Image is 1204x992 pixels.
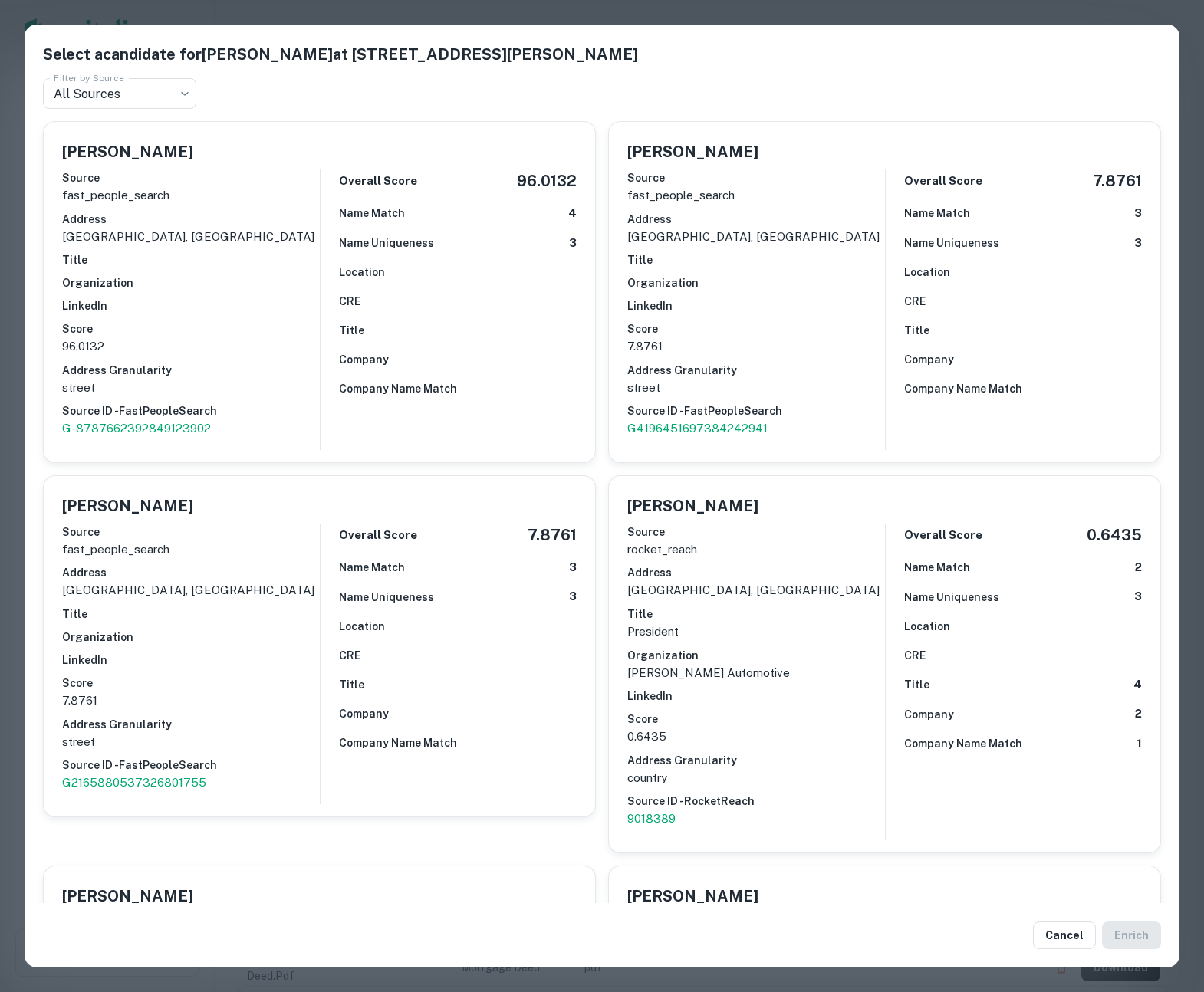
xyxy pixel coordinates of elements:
[569,235,577,252] h6: 3
[339,351,389,368] h6: Company
[627,169,885,186] h6: Source
[62,211,320,228] h6: Address
[627,524,885,540] h6: Source
[54,71,124,84] label: Filter by Source
[339,589,434,606] h6: Name Uniqueness
[62,402,320,419] h6: Source ID - FastPeopleSearch
[627,647,885,664] h6: Organization
[62,524,320,540] h6: Source
[1134,588,1142,606] h6: 3
[627,564,885,581] h6: Address
[904,172,982,190] h6: Overall Score
[904,235,999,251] h6: Name Uniqueness
[62,733,320,751] p: street
[904,380,1022,397] h6: Company Name Match
[627,320,885,337] h6: Score
[627,606,885,622] h6: Title
[1135,705,1142,723] h6: 2
[62,169,320,186] h6: Source
[62,540,320,559] p: fast_people_search
[62,228,320,246] p: [GEOGRAPHIC_DATA], [GEOGRAPHIC_DATA]
[904,527,982,544] h6: Overall Score
[627,337,885,356] p: 7.8761
[904,618,950,635] h6: Location
[904,647,926,664] h6: CRE
[904,264,950,281] h6: Location
[62,186,320,205] p: fast_people_search
[1133,676,1142,694] h6: 4
[62,885,193,908] h5: [PERSON_NAME]
[62,337,320,356] p: 96.0132
[517,169,577,192] h5: 96.0132
[62,675,320,691] h6: Score
[627,419,885,438] a: G4196451697384242941
[339,235,434,251] h6: Name Uniqueness
[569,559,577,576] h6: 3
[1134,205,1142,222] h6: 3
[62,494,193,517] h5: [PERSON_NAME]
[627,211,885,228] h6: Address
[627,379,885,397] p: street
[339,172,417,190] h6: Overall Score
[627,622,885,641] p: President
[62,140,193,163] h5: [PERSON_NAME]
[1087,524,1142,547] h5: 0.6435
[904,293,926,310] h6: CRE
[339,527,417,544] h6: Overall Score
[528,524,577,547] h5: 7.8761
[62,362,320,379] h6: Address Granularity
[904,706,954,723] h6: Company
[62,251,320,268] h6: Title
[43,43,1161,66] h5: Select a candidate for [PERSON_NAME] at [STREET_ADDRESS][PERSON_NAME]
[904,676,929,693] h6: Title
[62,581,320,599] p: [GEOGRAPHIC_DATA], [GEOGRAPHIC_DATA]
[904,322,929,339] h6: Title
[627,494,758,517] h5: [PERSON_NAME]
[627,228,885,246] p: [GEOGRAPHIC_DATA], [GEOGRAPHIC_DATA]
[339,264,385,281] h6: Location
[627,711,885,728] h6: Score
[627,810,885,828] a: 9018389
[627,885,758,908] h5: [PERSON_NAME]
[339,559,405,576] h6: Name Match
[339,647,360,664] h6: CRE
[62,297,320,314] h6: LinkedIn
[62,716,320,733] h6: Address Granularity
[339,322,364,339] h6: Title
[627,752,885,769] h6: Address Granularity
[627,362,885,379] h6: Address Granularity
[62,274,320,291] h6: Organization
[904,559,970,576] h6: Name Match
[62,774,320,792] p: G2165880537326801755
[339,293,360,310] h6: CRE
[904,735,1022,752] h6: Company Name Match
[568,205,577,222] h6: 4
[339,380,457,397] h6: Company Name Match
[339,734,457,751] h6: Company Name Match
[627,688,885,705] h6: LinkedIn
[43,78,196,109] div: All Sources
[627,540,885,559] p: rocket_reach
[627,581,885,599] p: [GEOGRAPHIC_DATA], [GEOGRAPHIC_DATA]
[339,676,364,693] h6: Title
[1033,921,1096,949] button: Cancel
[62,652,320,668] h6: LinkedIn
[1137,735,1142,753] h6: 1
[62,564,320,581] h6: Address
[339,618,385,635] h6: Location
[627,251,885,268] h6: Title
[339,205,405,222] h6: Name Match
[627,769,885,787] p: country
[904,205,970,222] h6: Name Match
[627,793,885,810] h6: Source ID - RocketReach
[1127,869,1204,943] iframe: Chat Widget
[627,297,885,314] h6: LinkedIn
[62,691,320,710] p: 7.8761
[904,351,954,368] h6: Company
[62,419,320,438] a: G-8787662392849123902
[62,629,320,645] h6: Organization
